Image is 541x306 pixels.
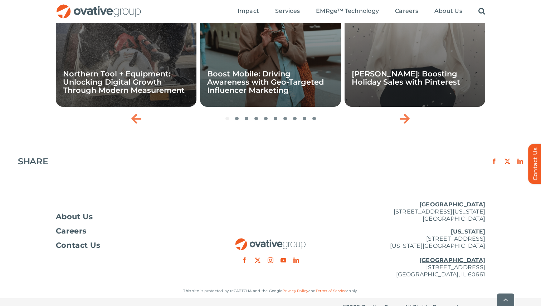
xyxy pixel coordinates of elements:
[293,117,297,120] span: Go to slide 8
[235,237,306,244] a: OG_Full_horizontal_RGB
[451,228,485,235] u: [US_STATE]
[235,117,239,120] span: Go to slide 2
[254,117,258,120] span: Go to slide 4
[56,227,199,235] a: Careers
[56,213,199,249] nav: Footer Menu
[434,7,462,15] a: About Us
[56,213,199,220] a: About Us
[245,117,248,120] span: Go to slide 3
[419,201,485,208] u: [GEOGRAPHIC_DATA]
[225,117,229,120] span: Go to slide 1
[342,201,485,222] p: [STREET_ADDRESS][US_STATE] [GEOGRAPHIC_DATA]
[283,117,287,120] span: Go to slide 7
[18,156,48,166] h4: SHARE
[264,117,268,120] span: Go to slide 5
[268,257,273,263] a: instagram
[63,69,185,95] a: Northern Tool + Equipment: Unlocking Digital Growth Through Modern Measurement
[56,242,100,249] span: Contact Us
[303,117,306,120] span: Go to slide 9
[127,110,145,127] div: Previous slide
[395,7,418,15] a: Careers
[274,117,277,120] span: Go to slide 6
[312,117,316,120] span: Go to slide 10
[56,227,86,235] span: Careers
[316,289,346,293] a: Terms of Service
[282,289,308,293] a: Privacy Policy
[255,257,260,263] a: twitter
[242,257,247,263] a: facebook
[352,69,460,86] a: [PERSON_NAME]: Boosting Holiday Sales with Pinterest
[342,228,485,278] p: [STREET_ADDRESS] [US_STATE][GEOGRAPHIC_DATA] [STREET_ADDRESS] [GEOGRAPHIC_DATA], IL 60661
[478,7,485,15] a: Search
[281,257,286,263] a: youtube
[56,242,199,249] a: Contact Us
[275,7,300,15] a: Services
[293,257,299,263] a: linkedin
[396,110,414,127] div: Next slide
[207,69,324,95] a: Boost Mobile: Driving Awareness with Geo-Targeted Influencer Marketing
[419,257,485,264] u: [GEOGRAPHIC_DATA]
[56,287,485,295] p: This site is protected by reCAPTCHA and the Google and apply.
[238,7,259,15] a: Impact
[56,4,142,10] a: OG_Full_horizontal_RGB
[316,7,379,15] a: EMRge™ Technology
[56,213,93,220] span: About Us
